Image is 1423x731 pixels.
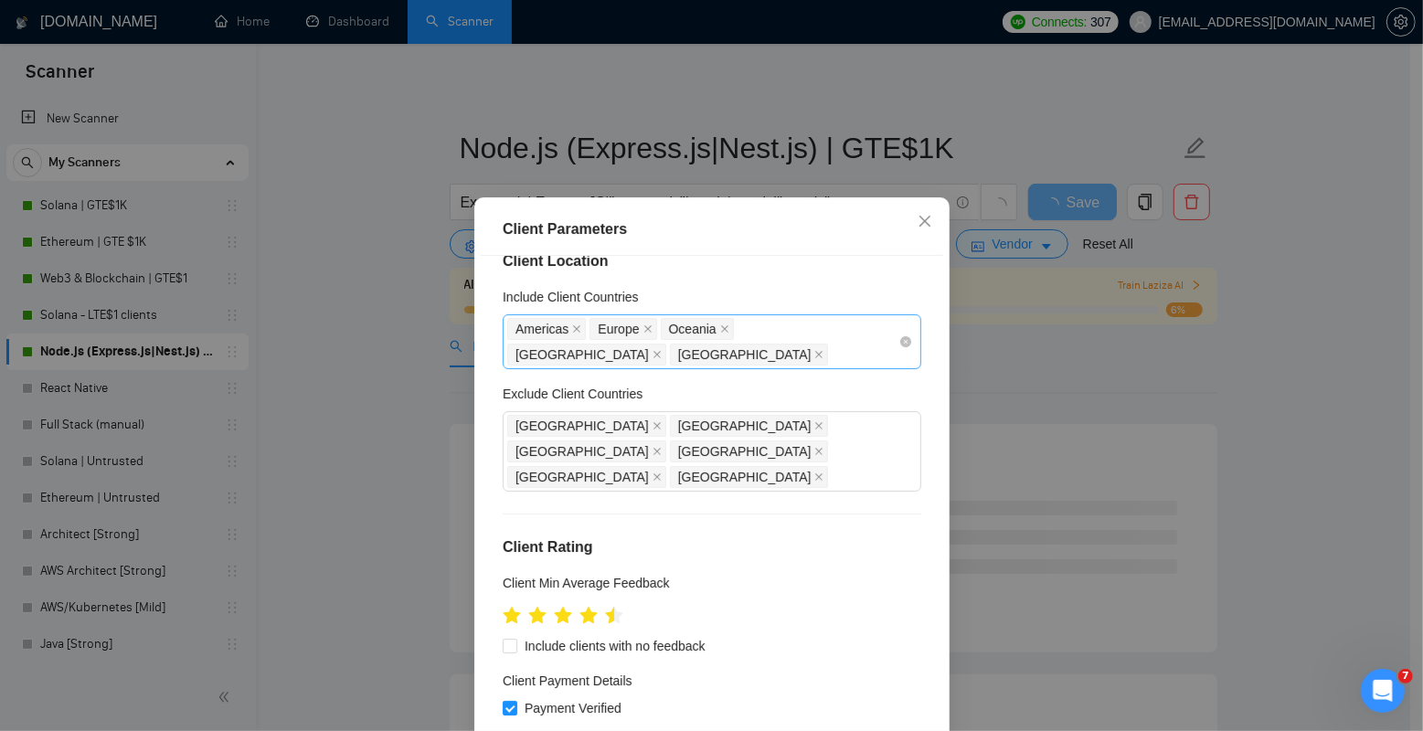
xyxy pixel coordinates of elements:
[507,318,586,340] span: Americas
[814,472,823,482] span: close
[652,350,661,359] span: close
[528,606,547,624] span: star
[598,319,639,339] span: Europe
[507,344,666,365] span: Saudi Arabia
[579,606,598,624] span: star
[814,350,823,359] span: close
[572,324,581,334] span: close
[554,606,572,624] span: star
[503,606,521,624] span: star
[507,415,666,437] span: Egypt
[668,319,716,339] span: Oceania
[677,441,811,461] span: [GEOGRAPHIC_DATA]
[918,214,932,228] span: close
[642,324,652,334] span: close
[503,384,642,404] h5: Exclude Client Countries
[652,472,661,482] span: close
[503,573,670,593] h5: Client Min Average Feedback
[507,466,666,488] span: Belarus
[503,671,632,691] h4: Client Payment Details
[677,344,811,365] span: [GEOGRAPHIC_DATA]
[669,344,828,365] span: United Arab Emirates
[605,606,623,624] span: star
[652,421,661,430] span: close
[515,416,649,436] span: [GEOGRAPHIC_DATA]
[321,7,354,40] div: Close
[503,218,921,240] div: Client Parameters
[515,319,568,339] span: Americas
[660,318,733,340] span: Oceania
[669,440,828,462] span: Russia
[814,421,823,430] span: close
[515,344,649,365] span: [GEOGRAPHIC_DATA]
[286,7,321,42] button: Expand window
[652,447,661,456] span: close
[503,287,639,307] h5: Include Client Countries
[507,440,666,462] span: Brazil
[1398,669,1413,683] span: 7
[1361,669,1405,713] iframe: Intercom live chat
[900,336,911,347] span: close-circle
[589,318,656,340] span: Europe
[515,441,649,461] span: [GEOGRAPHIC_DATA]
[515,467,649,487] span: [GEOGRAPHIC_DATA]
[503,250,921,272] h4: Client Location
[900,197,950,247] button: Close
[517,698,629,718] span: Payment Verified
[12,7,47,42] button: go back
[517,636,713,656] span: Include clients with no feedback
[719,324,728,334] span: close
[669,466,828,488] span: Ukraine
[503,536,921,558] h4: Client Rating
[677,416,811,436] span: [GEOGRAPHIC_DATA]
[814,447,823,456] span: close
[669,415,828,437] span: Morocco
[677,467,811,487] span: [GEOGRAPHIC_DATA]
